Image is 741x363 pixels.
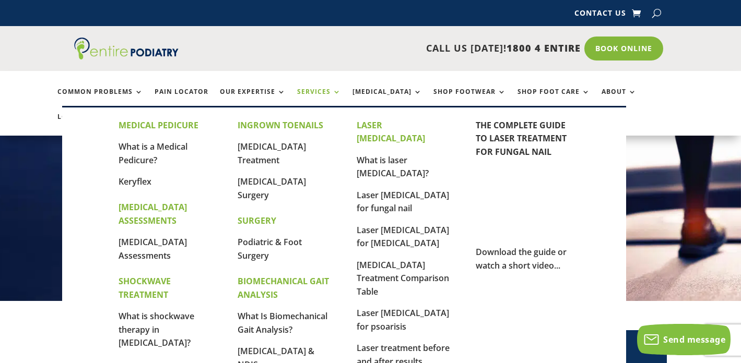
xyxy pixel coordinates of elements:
strong: BIOMECHANICAL GAIT ANALYSIS [238,275,329,300]
a: Podiatric & Foot Surgery [238,236,302,261]
a: About [602,88,637,111]
strong: LASER [MEDICAL_DATA] [357,119,425,144]
a: Our Expertise [220,88,286,111]
a: What is laser [MEDICAL_DATA]? [357,154,429,179]
a: What is shockwave therapy in [MEDICAL_DATA]? [119,310,194,348]
img: logo (1) [74,38,179,59]
a: Common Problems [57,88,143,111]
p: CALL US [DATE]! [210,42,581,55]
a: Download the guide or watch a short video... [476,246,567,271]
span: 1800 4 ENTIRE [507,42,581,54]
a: Shop Foot Care [517,88,590,111]
strong: SHOCKWAVE TREATMENT [119,275,171,300]
strong: [MEDICAL_DATA] ASSESSMENTS [119,201,187,226]
a: What is a Medical Pedicure? [119,141,187,166]
a: What Is Biomechanical Gait Analysis? [238,310,327,335]
a: Pain Locator [155,88,208,111]
strong: INGROWN TOENAILS [238,119,323,131]
button: Send message [637,324,731,355]
a: [MEDICAL_DATA] Treatment Comparison Table [357,259,449,297]
a: Entire Podiatry [74,51,179,62]
a: Shop Footwear [433,88,506,111]
a: [MEDICAL_DATA] Treatment [238,141,306,166]
a: Locations [57,113,110,136]
a: Keryflex [119,176,151,187]
a: THE COMPLETE GUIDE TO LASER TREATMENT FOR FUNGAL NAIL [476,119,567,158]
a: Services [297,88,341,111]
a: [MEDICAL_DATA] [352,88,422,111]
a: [MEDICAL_DATA] Surgery [238,176,306,201]
strong: MEDICAL PEDICURE [119,119,198,131]
span: Send message [663,334,725,345]
a: Laser [MEDICAL_DATA] for fungal nail [357,189,449,214]
a: Laser [MEDICAL_DATA] for [MEDICAL_DATA] [357,224,449,249]
a: Laser [MEDICAL_DATA] for psoarisis [357,307,449,332]
img: Pocket guide to laser treatment for fungal nail by Entire Podiatry in Brisbane or the Gold Coast [476,167,570,233]
a: Contact Us [574,9,626,21]
a: [MEDICAL_DATA] Assessments [119,236,187,261]
a: Book Online [584,37,663,60]
strong: SURGERY [238,215,276,226]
